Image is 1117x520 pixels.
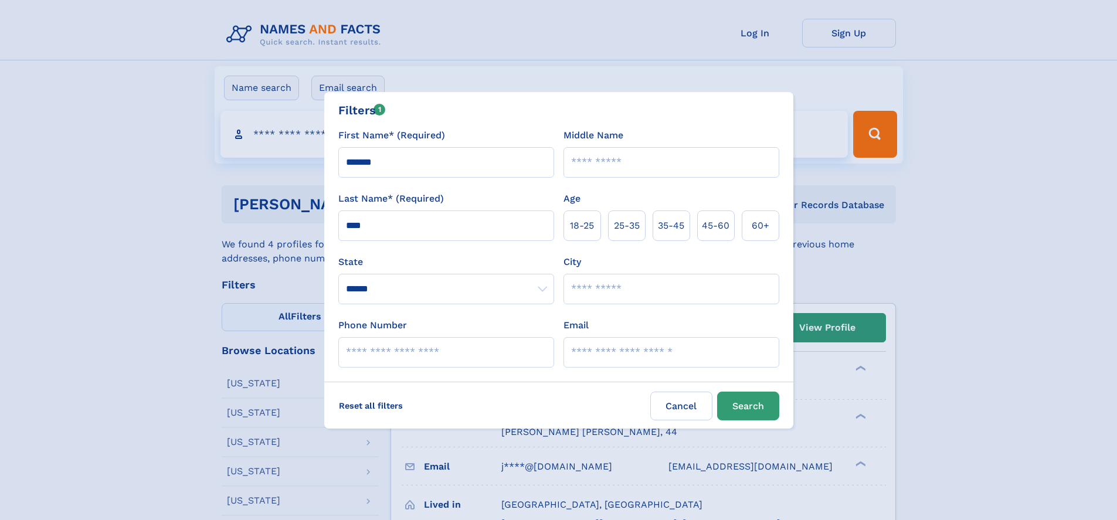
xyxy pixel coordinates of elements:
[658,219,684,233] span: 35‑45
[331,392,410,420] label: Reset all filters
[338,101,386,119] div: Filters
[717,392,779,420] button: Search
[563,192,580,206] label: Age
[563,128,623,142] label: Middle Name
[752,219,769,233] span: 60+
[338,255,554,269] label: State
[614,219,640,233] span: 25‑35
[338,128,445,142] label: First Name* (Required)
[650,392,712,420] label: Cancel
[563,318,589,332] label: Email
[338,318,407,332] label: Phone Number
[338,192,444,206] label: Last Name* (Required)
[702,219,729,233] span: 45‑60
[570,219,594,233] span: 18‑25
[563,255,581,269] label: City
